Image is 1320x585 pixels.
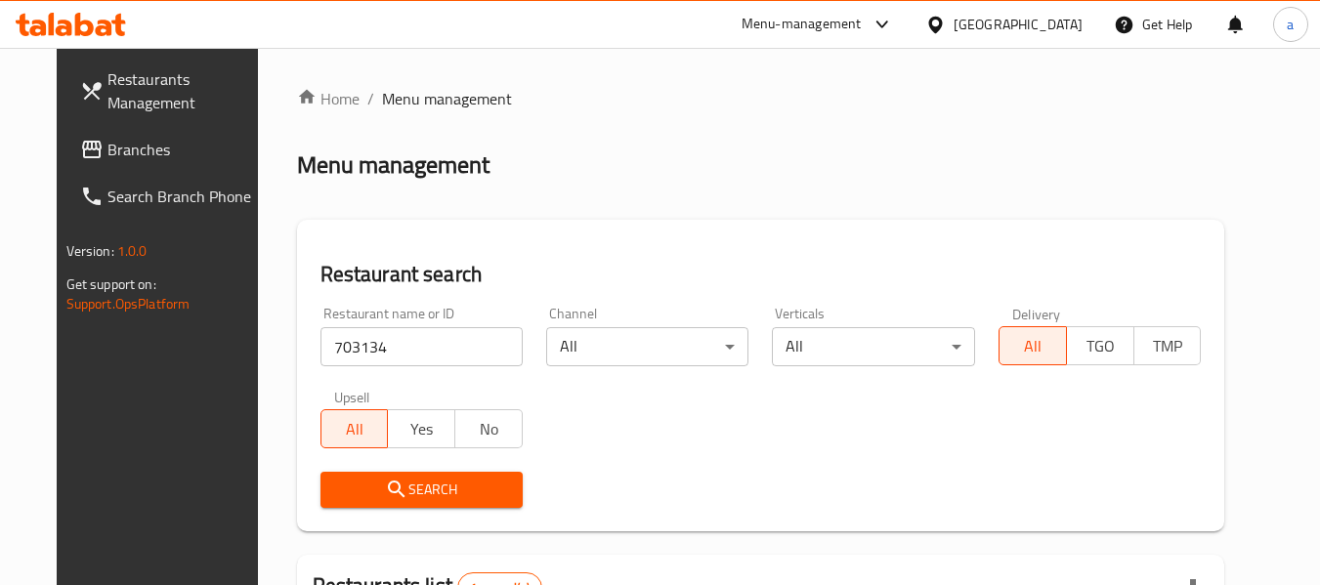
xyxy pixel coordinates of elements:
[64,126,277,173] a: Branches
[454,409,523,448] button: No
[320,260,1202,289] h2: Restaurant search
[1012,307,1061,320] label: Delivery
[107,67,262,114] span: Restaurants Management
[1142,332,1194,360] span: TMP
[1075,332,1127,360] span: TGO
[107,185,262,208] span: Search Branch Phone
[320,472,523,508] button: Search
[382,87,512,110] span: Menu management
[336,478,507,502] span: Search
[742,13,862,36] div: Menu-management
[64,56,277,126] a: Restaurants Management
[1133,326,1202,365] button: TMP
[772,327,974,366] div: All
[117,238,148,264] span: 1.0.0
[463,415,515,443] span: No
[66,291,191,316] a: Support.OpsPlatform
[999,326,1067,365] button: All
[1287,14,1294,35] span: a
[954,14,1083,35] div: [GEOGRAPHIC_DATA]
[1066,326,1134,365] button: TGO
[66,272,156,297] span: Get support on:
[396,415,447,443] span: Yes
[329,415,381,443] span: All
[546,327,748,366] div: All
[387,409,455,448] button: Yes
[66,238,114,264] span: Version:
[334,390,370,403] label: Upsell
[1007,332,1059,360] span: All
[64,173,277,220] a: Search Branch Phone
[320,327,523,366] input: Search for restaurant name or ID..
[107,138,262,161] span: Branches
[297,87,360,110] a: Home
[320,409,389,448] button: All
[297,149,490,181] h2: Menu management
[297,87,1225,110] nav: breadcrumb
[367,87,374,110] li: /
